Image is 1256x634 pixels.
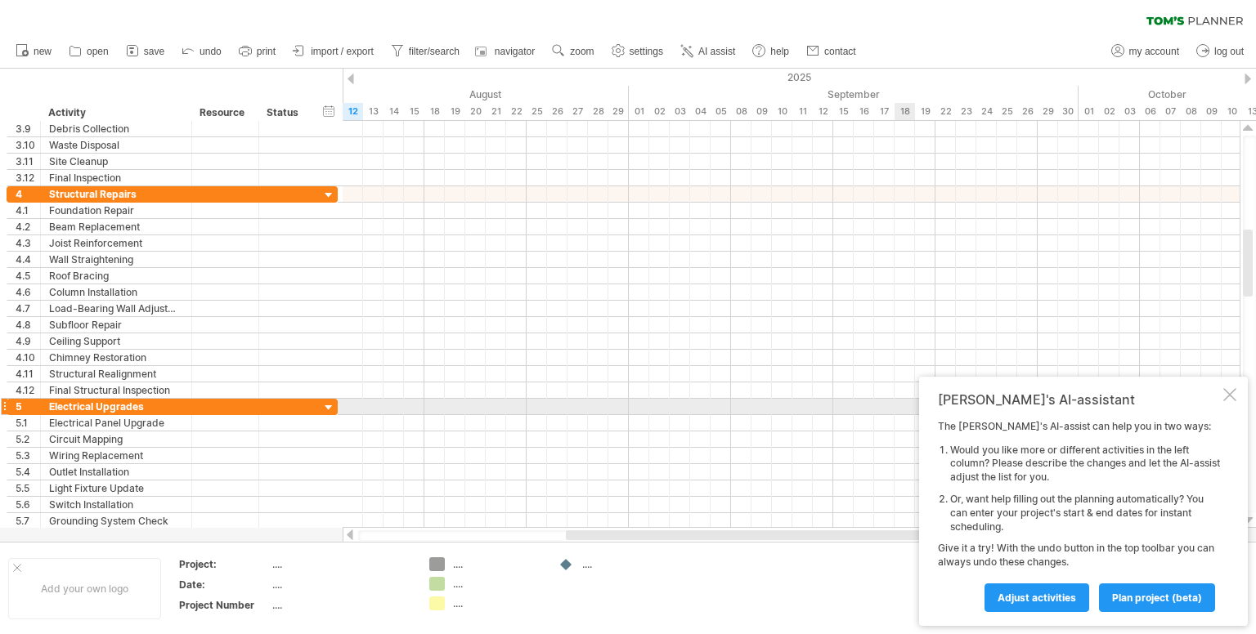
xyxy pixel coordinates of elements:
div: Wednesday, 10 September 2025 [772,103,792,120]
span: plan project (beta) [1112,592,1202,604]
div: 5.7 [16,513,40,529]
div: .... [272,578,410,592]
div: 3.12 [16,170,40,185]
div: .... [453,596,542,610]
a: plan project (beta) [1099,583,1215,612]
span: filter/search [409,46,460,57]
div: 4.12 [16,382,40,398]
div: Monday, 18 August 2025 [424,103,445,120]
div: Thursday, 21 August 2025 [486,103,506,120]
div: 4.9 [16,333,40,349]
div: Switch Installation [49,497,183,512]
div: Tuesday, 30 September 2025 [1058,103,1079,120]
div: 5.1 [16,415,40,431]
div: Monday, 8 September 2025 [731,103,751,120]
div: Thursday, 9 October 2025 [1201,103,1222,120]
div: Tuesday, 7 October 2025 [1160,103,1181,120]
div: Tuesday, 2 September 2025 [649,103,670,120]
div: Friday, 19 September 2025 [915,103,935,120]
div: Tuesday, 16 September 2025 [854,103,874,120]
span: my account [1129,46,1179,57]
div: Tuesday, 26 August 2025 [547,103,567,120]
span: new [34,46,52,57]
div: Ceiling Support [49,333,183,349]
div: Thursday, 18 September 2025 [895,103,915,120]
div: Wednesday, 13 August 2025 [363,103,384,120]
a: filter/search [387,41,464,62]
div: Site Cleanup [49,154,183,169]
div: Monday, 15 September 2025 [833,103,854,120]
div: 5 [16,399,40,414]
div: 4.2 [16,219,40,234]
div: Structural Repairs [49,186,183,202]
div: 4.4 [16,252,40,267]
span: Adjust activities [998,592,1076,604]
div: Wednesday, 20 August 2025 [465,103,486,120]
a: zoom [548,41,599,62]
li: Would you like more or different activities in the left column? Please describe the changes and l... [950,444,1220,484]
div: 3.10 [16,137,40,153]
div: 5.3 [16,448,40,463]
a: import / export [289,41,379,62]
div: Debris Collection [49,121,183,136]
span: print [257,46,276,57]
div: Wednesday, 1 October 2025 [1079,103,1099,120]
div: Final Structural Inspection [49,382,183,398]
div: 4.10 [16,350,40,365]
span: zoom [570,46,594,57]
div: Monday, 22 September 2025 [935,103,956,120]
div: 5.5 [16,480,40,496]
a: new [11,41,56,62]
div: 5.4 [16,464,40,480]
span: contact [824,46,856,57]
a: my account [1107,41,1184,62]
div: 5.2 [16,431,40,447]
div: .... [453,577,542,591]
div: Wiring Replacement [49,448,183,463]
a: undo [177,41,227,62]
li: Or, want help filling out the planning automatically? You can enter your project's start & end da... [950,493,1220,534]
div: Electrical Upgrades [49,399,183,414]
a: help [748,41,794,62]
div: Friday, 15 August 2025 [404,103,424,120]
div: Date: [179,578,269,592]
div: Final Inspection [49,170,183,185]
div: 4.3 [16,235,40,251]
a: navigator [473,41,540,62]
div: .... [272,598,410,612]
a: log out [1192,41,1249,62]
div: 4.11 [16,366,40,382]
div: Thursday, 2 October 2025 [1099,103,1119,120]
div: Friday, 10 October 2025 [1222,103,1242,120]
div: Structural Realignment [49,366,183,382]
a: settings [608,41,668,62]
span: settings [630,46,663,57]
div: 4 [16,186,40,202]
div: Friday, 26 September 2025 [1017,103,1038,120]
div: Outlet Installation [49,464,183,480]
div: 4.8 [16,317,40,333]
div: Circuit Mapping [49,431,183,447]
div: Friday, 22 August 2025 [506,103,527,120]
a: save [122,41,169,62]
div: Tuesday, 19 August 2025 [445,103,465,120]
div: Friday, 12 September 2025 [813,103,833,120]
div: .... [453,557,542,571]
div: Tuesday, 9 September 2025 [751,103,772,120]
div: Friday, 5 September 2025 [711,103,731,120]
div: Column Installation [49,284,183,300]
div: Roof Bracing [49,268,183,284]
div: 4.5 [16,268,40,284]
div: 4.7 [16,301,40,316]
div: Wednesday, 8 October 2025 [1181,103,1201,120]
div: 4.6 [16,284,40,300]
div: Thursday, 11 September 2025 [792,103,813,120]
div: Monday, 29 September 2025 [1038,103,1058,120]
span: undo [200,46,222,57]
a: Adjust activities [985,583,1089,612]
div: Foundation Repair [49,203,183,218]
div: Status [267,105,303,121]
div: 5.6 [16,497,40,512]
span: help [770,46,789,57]
div: September 2025 [629,86,1079,103]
